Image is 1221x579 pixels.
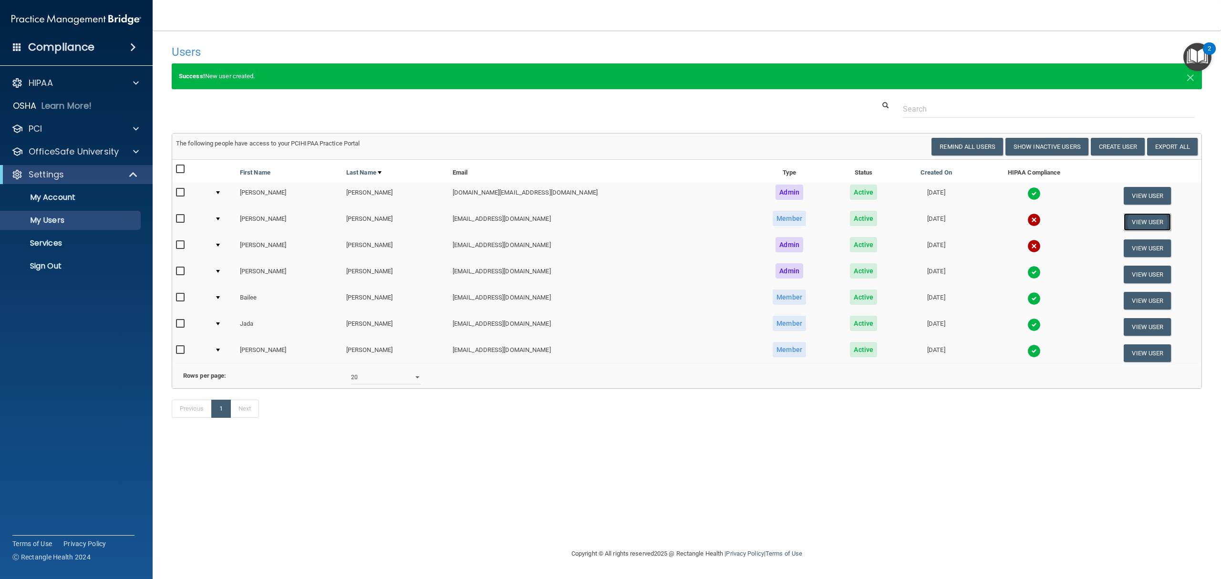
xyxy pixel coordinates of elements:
[898,340,974,366] td: [DATE]
[773,289,806,305] span: Member
[29,146,119,157] p: OfficeSafe University
[1124,344,1171,362] button: View User
[236,314,342,340] td: Jada
[236,288,342,314] td: Bailee
[898,314,974,340] td: [DATE]
[975,160,1094,183] th: HIPAA Compliance
[898,261,974,288] td: [DATE]
[898,183,974,209] td: [DATE]
[776,263,803,279] span: Admin
[776,237,803,252] span: Admin
[850,211,877,226] span: Active
[29,169,64,180] p: Settings
[1186,71,1195,82] button: Close
[898,209,974,235] td: [DATE]
[342,340,449,366] td: [PERSON_NAME]
[29,123,42,134] p: PCI
[172,46,767,58] h4: Users
[449,235,749,261] td: [EMAIL_ADDRESS][DOMAIN_NAME]
[829,160,898,183] th: Status
[776,185,803,200] span: Admin
[850,316,877,331] span: Active
[449,261,749,288] td: [EMAIL_ADDRESS][DOMAIN_NAME]
[13,100,37,112] p: OSHA
[766,550,802,557] a: Terms of Use
[11,146,139,157] a: OfficeSafe University
[931,138,1003,155] button: Remind All Users
[773,211,806,226] span: Member
[172,400,212,418] a: Previous
[903,100,1195,118] input: Search
[773,316,806,331] span: Member
[342,209,449,235] td: [PERSON_NAME]
[850,289,877,305] span: Active
[11,123,139,134] a: PCI
[449,314,749,340] td: [EMAIL_ADDRESS][DOMAIN_NAME]
[183,372,226,379] b: Rows per page:
[29,77,53,89] p: HIPAA
[850,263,877,279] span: Active
[1027,266,1041,279] img: tick.e7d51cea.svg
[1186,67,1195,86] span: ×
[749,160,829,183] th: Type
[12,552,91,562] span: Ⓒ Rectangle Health 2024
[898,235,974,261] td: [DATE]
[898,288,974,314] td: [DATE]
[449,183,749,209] td: [DOMAIN_NAME][EMAIL_ADDRESS][DOMAIN_NAME]
[449,288,749,314] td: [EMAIL_ADDRESS][DOMAIN_NAME]
[346,167,382,178] a: Last Name
[1027,239,1041,253] img: cross.ca9f0e7f.svg
[449,340,749,366] td: [EMAIL_ADDRESS][DOMAIN_NAME]
[6,261,136,271] p: Sign Out
[1183,43,1211,71] button: Open Resource Center, 2 new notifications
[236,209,342,235] td: [PERSON_NAME]
[176,140,360,147] span: The following people have access to your PCIHIPAA Practice Portal
[172,63,1202,89] div: New user created.
[211,400,231,418] a: 1
[1005,138,1088,155] button: Show Inactive Users
[1027,213,1041,227] img: cross.ca9f0e7f.svg
[1124,292,1171,310] button: View User
[850,237,877,252] span: Active
[6,193,136,202] p: My Account
[1208,49,1211,61] div: 2
[726,550,764,557] a: Privacy Policy
[236,183,342,209] td: [PERSON_NAME]
[850,342,877,357] span: Active
[342,183,449,209] td: [PERSON_NAME]
[449,209,749,235] td: [EMAIL_ADDRESS][DOMAIN_NAME]
[236,235,342,261] td: [PERSON_NAME]
[236,261,342,288] td: [PERSON_NAME]
[1124,266,1171,283] button: View User
[240,167,270,178] a: First Name
[236,340,342,366] td: [PERSON_NAME]
[11,77,139,89] a: HIPAA
[342,314,449,340] td: [PERSON_NAME]
[12,539,52,548] a: Terms of Use
[1027,187,1041,200] img: tick.e7d51cea.svg
[63,539,106,548] a: Privacy Policy
[1027,292,1041,305] img: tick.e7d51cea.svg
[1027,344,1041,358] img: tick.e7d51cea.svg
[6,216,136,225] p: My Users
[11,169,138,180] a: Settings
[1091,138,1145,155] button: Create User
[1124,318,1171,336] button: View User
[342,235,449,261] td: [PERSON_NAME]
[513,538,861,569] div: Copyright © All rights reserved 2025 @ Rectangle Health | |
[179,72,205,80] strong: Success!
[230,400,259,418] a: Next
[850,185,877,200] span: Active
[28,41,94,54] h4: Compliance
[1124,187,1171,205] button: View User
[1124,213,1171,231] button: View User
[342,261,449,288] td: [PERSON_NAME]
[6,238,136,248] p: Services
[1124,239,1171,257] button: View User
[41,100,92,112] p: Learn More!
[1147,138,1198,155] a: Export All
[11,10,141,29] img: PMB logo
[449,160,749,183] th: Email
[1027,318,1041,331] img: tick.e7d51cea.svg
[773,342,806,357] span: Member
